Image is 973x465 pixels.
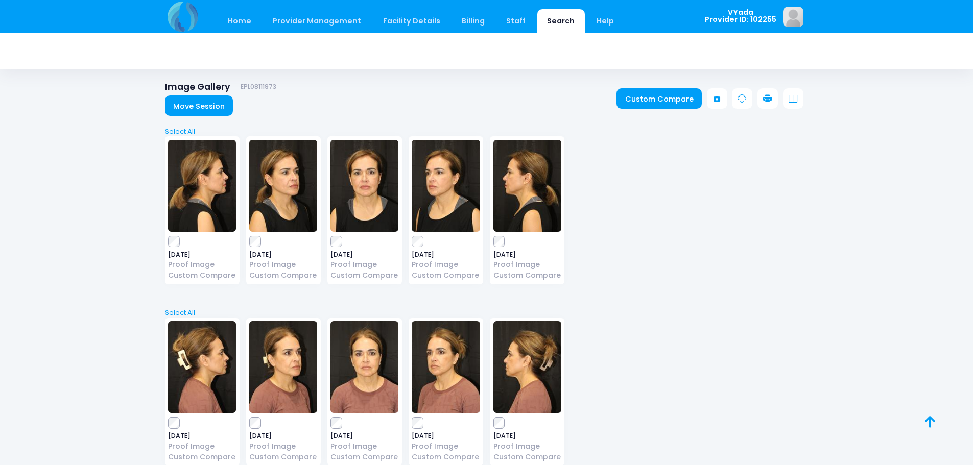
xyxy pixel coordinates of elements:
[330,452,398,462] a: Custom Compare
[168,270,236,281] a: Custom Compare
[412,441,480,452] a: Proof Image
[249,259,317,270] a: Proof Image
[249,321,317,413] img: image
[168,140,236,232] img: image
[493,452,561,462] a: Custom Compare
[705,9,776,23] span: VYada Provider ID: 102255
[241,83,276,91] small: EPL08111973
[330,321,398,413] img: image
[412,252,480,258] span: [DATE]
[249,452,317,462] a: Custom Compare
[412,140,480,232] img: image
[330,270,398,281] a: Custom Compare
[493,270,561,281] a: Custom Compare
[330,433,398,439] span: [DATE]
[249,140,317,232] img: image
[330,259,398,270] a: Proof Image
[161,127,812,137] a: Select All
[168,441,236,452] a: Proof Image
[783,7,803,27] img: image
[412,321,480,413] img: image
[412,452,480,462] a: Custom Compare
[586,9,624,33] a: Help
[493,259,561,270] a: Proof Image
[168,321,236,413] img: image
[168,452,236,462] a: Custom Compare
[452,9,494,33] a: Billing
[161,308,812,318] a: Select All
[493,433,561,439] span: [DATE]
[330,252,398,258] span: [DATE]
[165,82,277,92] h1: Image Gallery
[249,252,317,258] span: [DATE]
[412,270,480,281] a: Custom Compare
[218,9,262,33] a: Home
[263,9,371,33] a: Provider Management
[168,433,236,439] span: [DATE]
[249,433,317,439] span: [DATE]
[412,433,480,439] span: [DATE]
[168,259,236,270] a: Proof Image
[330,441,398,452] a: Proof Image
[537,9,585,33] a: Search
[493,140,561,232] img: image
[165,95,233,116] a: Move Session
[493,441,561,452] a: Proof Image
[616,88,702,109] a: Custom Compare
[493,321,561,413] img: image
[412,259,480,270] a: Proof Image
[496,9,536,33] a: Staff
[168,252,236,258] span: [DATE]
[330,140,398,232] img: image
[493,252,561,258] span: [DATE]
[249,270,317,281] a: Custom Compare
[249,441,317,452] a: Proof Image
[373,9,450,33] a: Facility Details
